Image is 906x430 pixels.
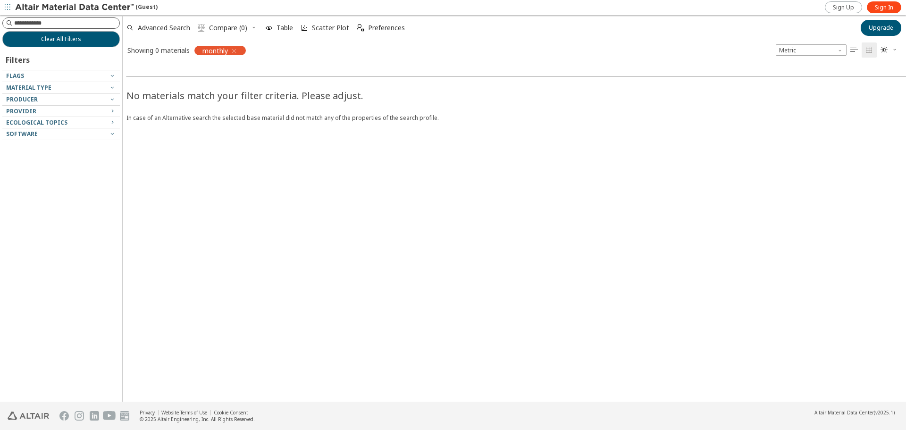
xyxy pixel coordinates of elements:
[214,409,248,416] a: Cookie Consent
[312,25,349,31] span: Scatter Plot
[2,106,120,117] button: Provider
[2,82,120,93] button: Material Type
[8,412,49,420] img: Altair Engineering
[862,42,877,58] button: Tile View
[2,47,34,70] div: Filters
[814,409,874,416] span: Altair Material Data Center
[6,84,51,92] span: Material Type
[825,1,862,13] a: Sign Up
[15,3,158,12] div: (Guest)
[202,46,228,55] span: monthly
[850,46,858,54] i: 
[140,416,255,422] div: © 2025 Altair Engineering, Inc. All Rights Reserved.
[2,70,120,82] button: Flags
[875,4,893,11] span: Sign In
[2,117,120,128] button: Ecological Topics
[127,46,190,55] div: Showing 0 materials
[861,20,901,36] button: Upgrade
[814,409,895,416] div: (v2025.1)
[357,24,364,32] i: 
[2,128,120,140] button: Software
[140,409,155,416] a: Privacy
[209,25,247,31] span: Compare (0)
[847,42,862,58] button: Table View
[138,25,190,31] span: Advanced Search
[865,46,873,54] i: 
[776,44,847,56] span: Metric
[833,4,854,11] span: Sign Up
[2,94,120,105] button: Producer
[6,95,38,103] span: Producer
[368,25,405,31] span: Preferences
[6,72,24,80] span: Flags
[776,44,847,56] div: Unit System
[198,24,205,32] i: 
[867,1,901,13] a: Sign In
[6,107,36,115] span: Provider
[2,31,120,47] button: Clear All Filters
[877,42,901,58] button: Theme
[41,35,81,43] span: Clear All Filters
[869,24,893,32] span: Upgrade
[6,130,38,138] span: Software
[161,409,207,416] a: Website Terms of Use
[6,118,67,126] span: Ecological Topics
[277,25,293,31] span: Table
[881,46,888,54] i: 
[15,3,135,12] img: Altair Material Data Center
